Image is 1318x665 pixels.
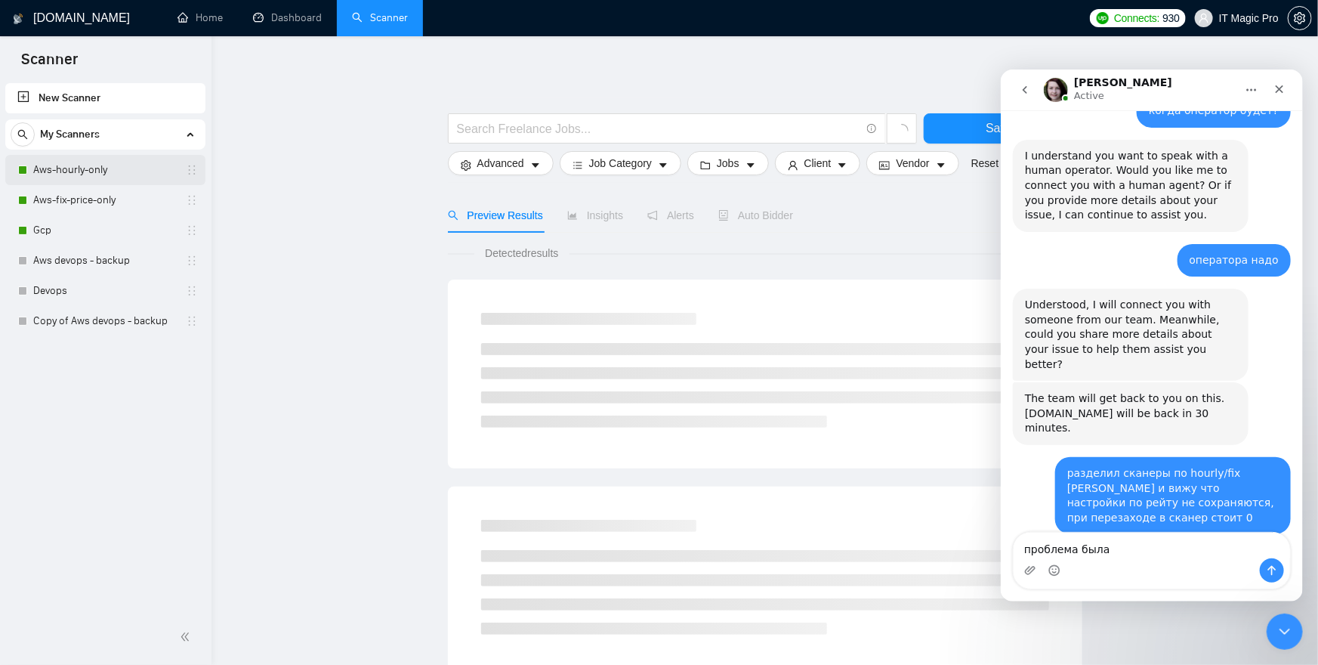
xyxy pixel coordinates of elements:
span: holder [186,315,198,327]
a: Aws devops - backup [33,246,177,276]
span: Insights [567,209,623,221]
span: Detected results [474,245,569,261]
a: searchScanner [352,11,408,24]
iframe: Intercom live chat [1267,614,1303,650]
button: barsJob Categorycaret-down [560,151,681,175]
span: Connects: [1114,10,1159,26]
img: upwork-logo.png [1097,12,1109,24]
span: Save [986,119,1013,138]
span: caret-down [837,159,847,171]
button: userClientcaret-down [775,151,861,175]
input: Search Freelance Jobs... [457,119,860,138]
span: Client [804,155,832,172]
span: holder [186,224,198,237]
a: Aws-fix-price-only [33,185,177,215]
span: caret-down [530,159,541,171]
span: Preview Results [448,209,543,221]
span: user [788,159,798,171]
span: Scanner [9,48,90,80]
span: Alerts [647,209,694,221]
li: New Scanner [5,83,205,113]
button: setting [1288,6,1312,30]
span: Job Category [589,155,652,172]
a: Devops [33,276,177,306]
span: caret-down [936,159,946,171]
span: notification [647,210,658,221]
span: double-left [180,629,195,645]
span: holder [186,194,198,206]
a: Reset All [971,155,1013,172]
span: Advanced [477,155,524,172]
span: info-circle [867,124,877,134]
span: Vendor [896,155,929,172]
span: folder [700,159,711,171]
span: My Scanners [40,119,100,150]
iframe: Intercom live chat [1001,70,1303,602]
button: search [11,122,35,147]
a: New Scanner [17,83,193,113]
span: loading [895,124,909,138]
span: holder [186,255,198,267]
a: homeHome [177,11,223,24]
span: user [1199,13,1209,23]
span: setting [1289,12,1311,24]
a: Copy of Aws devops - backup [33,306,177,336]
span: holder [186,164,198,176]
a: Aws-hourly-only [33,155,177,185]
span: search [448,210,458,221]
button: idcardVendorcaret-down [866,151,958,175]
a: Gcp [33,215,177,246]
button: Save [924,113,1076,144]
span: bars [573,159,583,171]
li: My Scanners [5,119,205,336]
a: setting [1288,12,1312,24]
button: folderJobscaret-down [687,151,769,175]
img: logo [13,7,23,31]
span: holder [186,285,198,297]
span: caret-down [658,159,668,171]
span: robot [718,210,729,221]
span: idcard [879,159,890,171]
span: search [11,129,34,140]
span: area-chart [567,210,578,221]
span: setting [461,159,471,171]
span: 930 [1162,10,1179,26]
button: settingAdvancedcaret-down [448,151,554,175]
span: Auto Bidder [718,209,793,221]
span: caret-down [745,159,756,171]
span: Jobs [717,155,739,172]
a: dashboardDashboard [253,11,322,24]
